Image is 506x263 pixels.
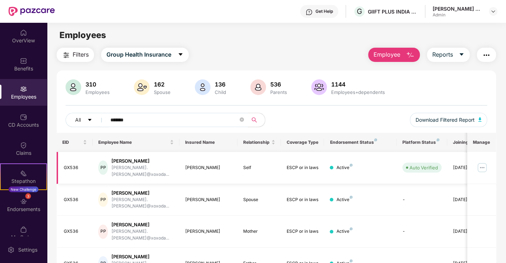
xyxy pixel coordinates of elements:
td: - [397,184,447,216]
img: svg+xml;base64,PHN2ZyB4bWxucz0iaHR0cDovL3d3dy53My5vcmcvMjAwMC9zdmciIHdpZHRoPSI4IiBoZWlnaHQ9IjgiIH... [350,259,353,262]
div: Auto Verified [410,164,438,171]
div: [PERSON_NAME] [111,190,174,196]
button: Allcaret-down [66,113,109,127]
div: 162 [152,81,172,88]
img: svg+xml;base64,PHN2ZyB4bWxucz0iaHR0cDovL3d3dy53My5vcmcvMjAwMC9zdmciIHdpZHRoPSI4IiBoZWlnaHQ9IjgiIH... [437,138,439,141]
div: Settings [16,246,40,253]
span: EID [62,140,82,145]
div: [PERSON_NAME] [185,228,232,235]
div: GX536 [64,164,87,171]
span: caret-down [459,52,464,58]
div: New Challenge [9,186,38,192]
div: Active [336,196,353,203]
div: 1144 [330,81,386,88]
div: Mother [243,228,275,235]
div: Active [336,164,353,171]
div: [PERSON_NAME] [111,158,174,164]
th: Joining Date [447,133,491,152]
img: manageButton [476,162,488,173]
span: All [75,116,81,124]
div: GX536 [64,196,87,203]
div: Spouse [152,89,172,95]
div: [PERSON_NAME] [185,164,232,171]
span: Filters [73,50,89,59]
img: svg+xml;base64,PHN2ZyB4bWxucz0iaHR0cDovL3d3dy53My5vcmcvMjAwMC9zdmciIHdpZHRoPSI4IiBoZWlnaHQ9IjgiIH... [350,196,353,199]
div: ESCP or in laws [287,164,319,171]
div: Employees+dependents [330,89,386,95]
div: Admin [433,12,482,18]
span: close-circle [240,117,244,123]
img: svg+xml;base64,PHN2ZyBpZD0iQ2xhaW0iIHhtbG5zPSJodHRwOi8vd3d3LnczLm9yZy8yMDAwL3N2ZyIgd2lkdGg9IjIwIi... [20,142,27,149]
div: GIIFT PLUS INDIA PRIVATE LIMITED [368,8,418,15]
div: [DATE] [453,228,485,235]
div: [PERSON_NAME].[PERSON_NAME]@xoxoda... [111,164,174,178]
div: [PERSON_NAME] [111,221,174,228]
div: [PERSON_NAME] [185,196,232,203]
div: Spouse [243,196,275,203]
div: GX536 [64,228,87,235]
th: Insured Name [179,133,238,152]
span: search [247,117,261,123]
img: svg+xml;base64,PHN2ZyB4bWxucz0iaHR0cDovL3d3dy53My5vcmcvMjAwMC9zdmciIHdpZHRoPSIyMSIgaGVpZ2h0PSIyMC... [20,170,27,177]
th: Relationship [238,133,281,152]
div: [DATE] [453,196,485,203]
div: PP [98,161,108,175]
div: 3 [25,193,31,199]
button: Reportscaret-down [427,48,470,62]
div: 310 [84,81,111,88]
div: Child [213,89,228,95]
div: [DATE] [453,164,485,171]
div: Self [243,164,275,171]
div: 136 [213,81,228,88]
img: svg+xml;base64,PHN2ZyB4bWxucz0iaHR0cDovL3d3dy53My5vcmcvMjAwMC9zdmciIHhtbG5zOnhsaW5rPSJodHRwOi8vd3... [66,79,81,95]
button: Employee [368,48,420,62]
span: Group Health Insurance [106,50,171,59]
img: svg+xml;base64,PHN2ZyB4bWxucz0iaHR0cDovL3d3dy53My5vcmcvMjAwMC9zdmciIHhtbG5zOnhsaW5rPSJodHRwOi8vd3... [134,79,150,95]
img: svg+xml;base64,PHN2ZyBpZD0iQ0RfQWNjb3VudHMiIGRhdGEtbmFtZT0iQ0QgQWNjb3VudHMiIHhtbG5zPSJodHRwOi8vd3... [20,114,27,121]
img: svg+xml;base64,PHN2ZyB4bWxucz0iaHR0cDovL3d3dy53My5vcmcvMjAwMC9zdmciIHdpZHRoPSI4IiBoZWlnaHQ9IjgiIH... [350,227,353,230]
img: svg+xml;base64,PHN2ZyBpZD0iSGVscC0zMngzMiIgeG1sbnM9Imh0dHA6Ly93d3cudzMub3JnLzIwMDAvc3ZnIiB3aWR0aD... [306,9,313,16]
th: Manage [467,133,496,152]
img: svg+xml;base64,PHN2ZyB4bWxucz0iaHR0cDovL3d3dy53My5vcmcvMjAwMC9zdmciIHdpZHRoPSI4IiBoZWlnaHQ9IjgiIH... [350,164,353,167]
div: [PERSON_NAME].[PERSON_NAME]@xoxoda... [111,196,174,210]
div: [PERSON_NAME] Deb [433,5,482,12]
div: Parents [269,89,288,95]
span: close-circle [240,117,244,122]
button: Download Filtered Report [410,113,487,127]
img: svg+xml;base64,PHN2ZyBpZD0iRW1wbG95ZWVzIiB4bWxucz0iaHR0cDovL3d3dy53My5vcmcvMjAwMC9zdmciIHdpZHRoPS... [20,85,27,93]
div: [PERSON_NAME].[PERSON_NAME]@xoxoda... [111,228,174,242]
span: G [357,7,362,16]
span: Employee Name [98,140,168,145]
img: svg+xml;base64,PHN2ZyB4bWxucz0iaHR0cDovL3d3dy53My5vcmcvMjAwMC9zdmciIHhtbG5zOnhsaW5rPSJodHRwOi8vd3... [195,79,210,95]
th: Coverage Type [281,133,324,152]
img: svg+xml;base64,PHN2ZyBpZD0iQmVuZWZpdHMiIHhtbG5zPSJodHRwOi8vd3d3LnczLm9yZy8yMDAwL3N2ZyIgd2lkdGg9Ij... [20,57,27,64]
th: Employee Name [93,133,179,152]
td: - [397,216,447,248]
img: svg+xml;base64,PHN2ZyB4bWxucz0iaHR0cDovL3d3dy53My5vcmcvMjAwMC9zdmciIHhtbG5zOnhsaW5rPSJodHRwOi8vd3... [311,79,327,95]
span: Reports [432,50,453,59]
div: Get Help [315,9,333,14]
button: Filters [57,48,94,62]
div: Endorsement Status [330,140,391,145]
div: PP [98,193,108,207]
span: Employees [59,30,106,40]
span: caret-down [87,117,92,123]
img: svg+xml;base64,PHN2ZyBpZD0iRHJvcGRvd24tMzJ4MzIiIHhtbG5zPSJodHRwOi8vd3d3LnczLm9yZy8yMDAwL3N2ZyIgd2... [490,9,496,14]
th: EID [57,133,93,152]
div: Platform Status [402,140,442,145]
div: Stepathon [1,178,46,185]
img: svg+xml;base64,PHN2ZyBpZD0iTXlfT3JkZXJzIiBkYXRhLW5hbWU9Ik15IE9yZGVycyIgeG1sbnM9Imh0dHA6Ly93d3cudz... [20,226,27,233]
img: svg+xml;base64,PHN2ZyBpZD0iU2V0dGluZy0yMHgyMCIgeG1sbnM9Imh0dHA6Ly93d3cudzMub3JnLzIwMDAvc3ZnIiB3aW... [7,246,15,253]
div: ESCP or in laws [287,228,319,235]
img: svg+xml;base64,PHN2ZyBpZD0iSG9tZSIgeG1sbnM9Imh0dHA6Ly93d3cudzMub3JnLzIwMDAvc3ZnIiB3aWR0aD0iMjAiIG... [20,29,27,36]
div: PP [98,225,108,239]
span: Relationship [243,140,270,145]
div: 536 [269,81,288,88]
div: ESCP or in laws [287,196,319,203]
div: [PERSON_NAME] [111,253,174,260]
div: Employees [84,89,111,95]
img: svg+xml;base64,PHN2ZyB4bWxucz0iaHR0cDovL3d3dy53My5vcmcvMjAwMC9zdmciIHdpZHRoPSIyNCIgaGVpZ2h0PSIyNC... [62,51,71,59]
img: svg+xml;base64,PHN2ZyB4bWxucz0iaHR0cDovL3d3dy53My5vcmcvMjAwMC9zdmciIHhtbG5zOnhsaW5rPSJodHRwOi8vd3... [478,117,482,122]
button: search [247,113,265,127]
button: Group Health Insurancecaret-down [101,48,189,62]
